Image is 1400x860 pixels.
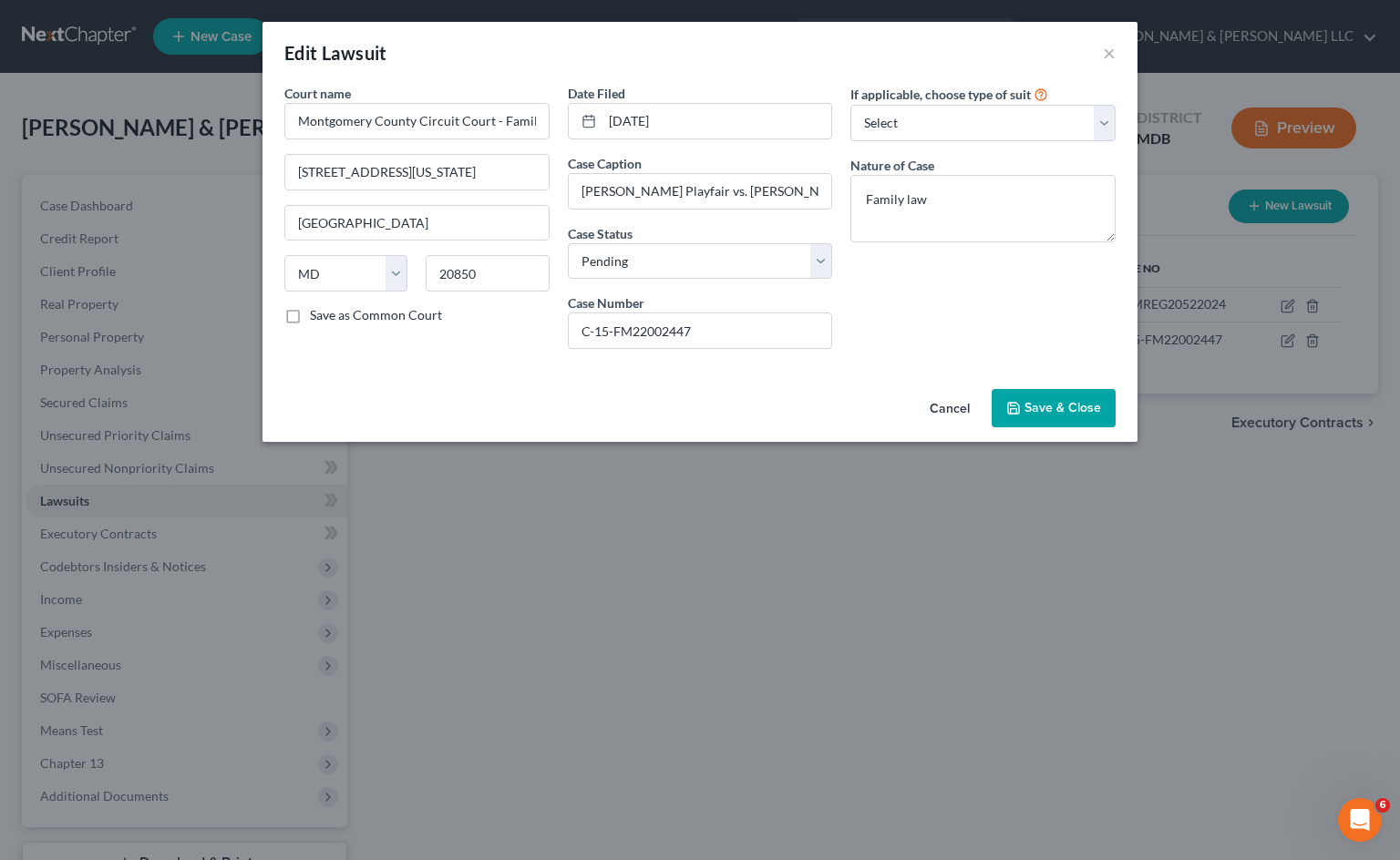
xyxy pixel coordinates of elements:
[426,255,549,292] input: Enter zip...
[569,313,832,348] input: #
[568,154,642,173] label: Case Caption
[322,42,387,64] span: Lawsuit
[285,206,549,241] input: Enter city...
[284,86,351,101] span: Court name
[568,226,633,241] span: Case Status
[284,103,550,139] input: Search court by name...
[284,42,318,64] span: Edit
[285,155,549,189] input: Enter address...
[310,306,442,324] label: Save as Common Court
[850,85,1031,104] label: If applicable, choose type of suit
[1338,798,1382,842] iframe: Intercom live chat
[568,293,644,312] label: Case Number
[1375,798,1390,813] span: 6
[568,84,625,103] label: Date Filed
[1024,400,1101,415] span: Save & Close
[992,389,1116,427] button: Save & Close
[1103,42,1116,64] button: ×
[569,174,832,209] input: --
[850,156,934,175] label: Nature of Case
[602,104,832,138] input: MM/DD/YYYY
[915,391,984,427] button: Cancel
